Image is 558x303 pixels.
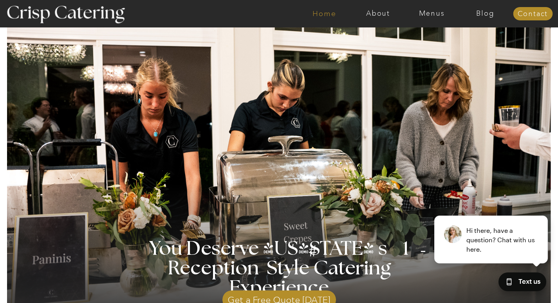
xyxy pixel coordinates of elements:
h3: # [291,243,336,266]
iframe: podium webchat widget prompt [425,180,558,274]
a: About [351,10,405,18]
iframe: podium webchat widget bubble [480,264,558,303]
a: Menus [405,10,459,18]
a: Home [298,10,351,18]
h1: You Deserve [US_STATE] s 1 Reception Style Catering Experience [122,239,437,298]
h3: ' [405,230,428,275]
h3: ' [277,239,309,259]
a: Contact [513,10,553,18]
a: Blog [459,10,512,18]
